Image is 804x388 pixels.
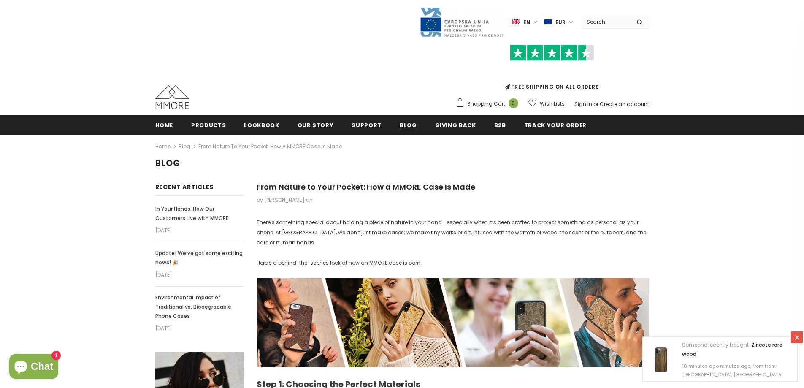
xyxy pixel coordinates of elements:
[198,141,342,152] span: From Nature to Your Pocket: How a MMORE Case Is Made
[582,16,630,28] input: Search Site
[555,18,566,27] span: EUR
[155,115,173,134] a: Home
[352,115,382,134] a: support
[155,85,189,109] img: MMORE Cases
[155,250,243,266] span: Update! We’ve got some exciting news! 🎉
[155,204,244,223] a: In Your Hands: How Our Customers Live with MMORE
[306,196,313,203] span: on
[524,121,587,129] span: Track your order
[155,323,244,334] em: [DATE]
[155,141,171,152] a: Home
[435,115,476,134] a: Giving back
[420,18,504,25] a: Javni Razpis
[510,45,594,61] img: Trust Pilot Stars
[524,115,587,134] a: Track your order
[467,100,505,108] span: Shopping Cart
[420,7,504,38] img: Javni Razpis
[435,121,476,129] span: Giving back
[257,196,305,203] span: by [PERSON_NAME]
[512,19,520,26] img: i-lang-1.png
[155,225,244,236] em: [DATE]
[257,258,649,268] p: Here’s a behind-the-scenes look at how an MMORE case is born.
[682,363,783,378] span: 10 minutes ago minutes ago, from from [GEOGRAPHIC_DATA], [GEOGRAPHIC_DATA]
[155,270,244,280] em: [DATE]
[298,121,334,129] span: Our Story
[298,115,334,134] a: Our Story
[600,100,649,108] a: Create an account
[494,121,506,129] span: B2B
[400,115,417,134] a: Blog
[257,182,475,192] span: From Nature to Your Pocket: How a MMORE Case Is Made
[179,143,190,150] a: Blog
[155,121,173,129] span: Home
[155,294,231,320] span: Environmental Impact of Traditional vs. Biodegradable Phone Cases
[574,100,592,108] a: Sign In
[494,115,506,134] a: B2B
[155,249,244,267] a: Update! We’ve got some exciting news! 🎉
[244,115,279,134] a: Lookbook
[155,205,228,222] span: In Your Hands: How Our Customers Live with MMORE
[155,293,244,321] a: Environmental Impact of Traditional vs. Biodegradable Phone Cases
[7,354,61,381] inbox-online-store-chat: Shopify online store chat
[528,96,565,111] a: Wish Lists
[593,100,598,108] span: or
[191,121,226,129] span: Products
[244,121,279,129] span: Lookbook
[155,157,180,169] span: Blog
[540,100,565,108] span: Wish Lists
[257,217,649,248] p: There’s something special about holding a piece of nature in your hand—especially when it’s been ...
[352,121,382,129] span: support
[400,121,417,129] span: Blog
[455,98,522,110] a: Shopping Cart 0
[509,98,518,108] span: 0
[155,183,214,191] span: Recent Articles
[455,49,649,90] span: FREE SHIPPING ON ALL ORDERS
[682,341,749,348] span: Someone recently bought
[191,115,226,134] a: Products
[523,18,530,27] span: en
[455,61,649,83] iframe: Customer reviews powered by Trustpilot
